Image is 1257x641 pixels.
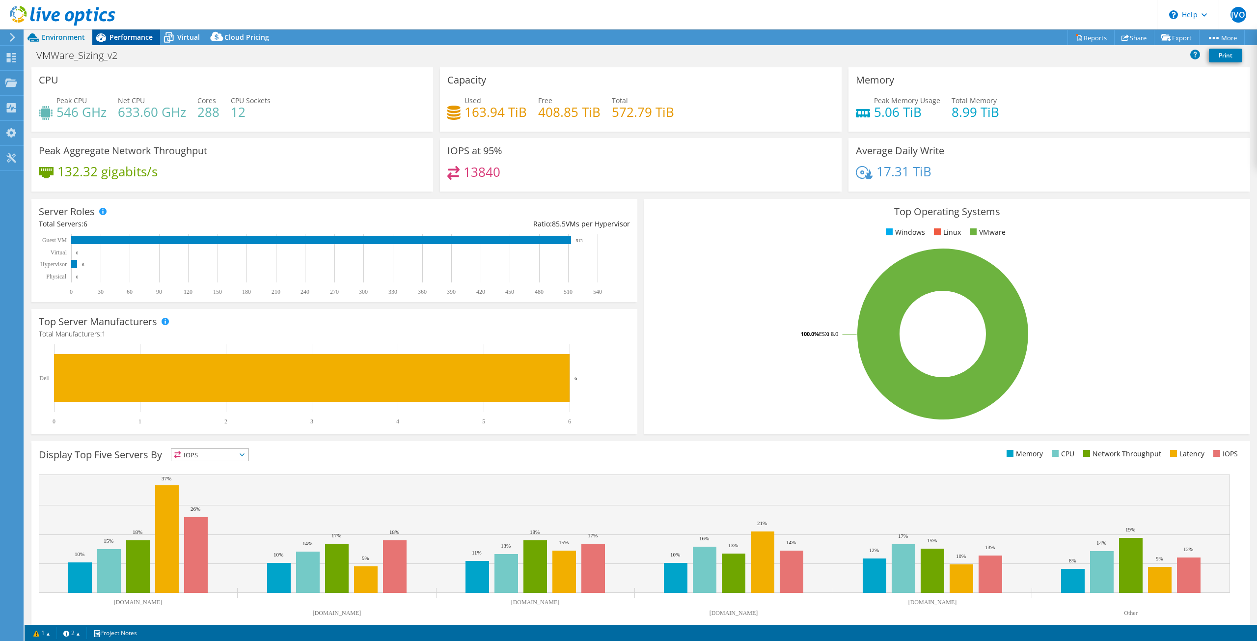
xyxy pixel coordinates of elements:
li: Linux [931,227,961,238]
text: [DOMAIN_NAME] [114,599,163,606]
span: Cores [197,96,216,105]
text: 390 [447,288,456,295]
li: Windows [883,227,925,238]
text: 12% [869,547,879,553]
text: 420 [476,288,485,295]
text: 15% [559,539,569,545]
text: 240 [301,288,309,295]
text: 0 [70,288,73,295]
a: Share [1114,30,1154,45]
text: 18% [389,529,399,535]
text: Other [1124,610,1137,616]
text: 5 [482,418,485,425]
text: Virtual [51,249,67,256]
a: Reports [1067,30,1115,45]
text: 16% [699,535,709,541]
text: 0 [53,418,55,425]
text: 12% [1183,546,1193,552]
text: 13% [985,544,995,550]
text: 17% [331,532,341,538]
text: 10% [956,553,966,559]
a: Project Notes [86,627,144,639]
text: 8% [1069,557,1076,563]
span: Performance [109,32,153,42]
h4: 163.94 TiB [465,107,527,117]
text: [DOMAIN_NAME] [511,599,560,606]
text: 480 [535,288,544,295]
text: Guest VM [42,237,67,244]
h3: Server Roles [39,206,95,217]
text: 26% [191,506,200,512]
span: 6 [83,219,87,228]
text: 6 [82,262,84,267]
h4: 17.31 TiB [876,166,931,177]
text: 510 [564,288,573,295]
h3: Top Server Manufacturers [39,316,157,327]
h4: 8.99 TiB [952,107,999,117]
li: Network Throughput [1081,448,1161,459]
text: 21% [757,520,767,526]
span: Total Memory [952,96,997,105]
text: 1 [138,418,141,425]
text: 0 [76,275,79,279]
span: Net CPU [118,96,145,105]
text: 0 [76,251,79,255]
text: 18% [530,529,540,535]
text: 17% [588,532,598,538]
span: Cloud Pricing [224,32,269,42]
text: 180 [242,288,251,295]
text: 13% [501,543,511,549]
text: 90 [156,288,162,295]
h3: Capacity [447,75,486,85]
h4: 546 GHz [56,107,107,117]
text: 30 [98,288,104,295]
h4: 12 [231,107,271,117]
svg: \n [1169,10,1178,19]
text: 17% [898,533,908,539]
text: 14% [302,540,312,546]
text: 300 [359,288,368,295]
text: Physical [46,273,66,280]
text: 6 [568,418,571,425]
li: IOPS [1211,448,1238,459]
text: 270 [330,288,339,295]
text: 13% [728,542,738,548]
text: 10% [75,551,84,557]
h3: Memory [856,75,894,85]
text: 120 [184,288,192,295]
text: 60 [127,288,133,295]
span: Virtual [177,32,200,42]
text: 4 [396,418,399,425]
text: 450 [505,288,514,295]
text: 3 [310,418,313,425]
text: [DOMAIN_NAME] [313,610,361,616]
tspan: ESXi 8.0 [819,330,838,337]
span: 1 [102,329,106,338]
h3: IOPS at 95% [447,145,502,156]
h4: 572.79 TiB [612,107,674,117]
text: 210 [272,288,280,295]
tspan: 100.0% [801,330,819,337]
text: 9% [1156,556,1163,561]
text: 360 [418,288,427,295]
h4: 132.32 gigabits/s [57,166,158,177]
text: 10% [670,552,680,557]
text: 6 [574,375,577,381]
span: Peak CPU [56,96,87,105]
span: JVO [1230,7,1246,23]
a: 1 [27,627,57,639]
text: 18% [133,529,142,535]
div: Ratio: VMs per Hypervisor [334,219,630,229]
text: 14% [1096,540,1106,546]
li: Memory [1004,448,1043,459]
div: Total Servers: [39,219,334,229]
text: 15% [927,537,937,543]
li: Latency [1168,448,1204,459]
h4: 633.60 GHz [118,107,186,117]
text: Hypervisor [40,261,67,268]
text: 9% [362,555,369,561]
text: 19% [1125,527,1135,532]
span: Environment [42,32,85,42]
text: 330 [388,288,397,295]
h1: VMWare_Sizing_v2 [32,50,133,61]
